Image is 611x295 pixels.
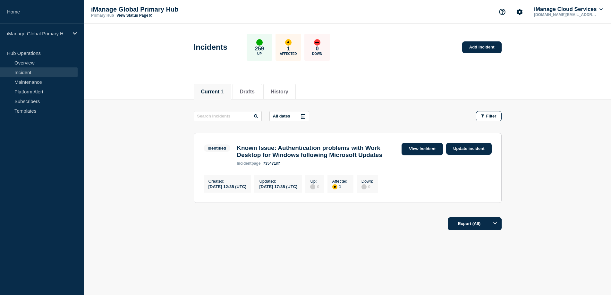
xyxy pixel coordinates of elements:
a: Update incident [446,143,492,155]
p: Down [312,52,322,56]
p: 1 [287,46,290,52]
p: [DOMAIN_NAME][EMAIL_ADDRESS][DOMAIN_NAME] [533,13,599,17]
div: 0 [310,184,319,189]
p: Up : [310,179,319,184]
button: iManage Cloud Services [533,6,604,13]
p: Down : [361,179,373,184]
p: 259 [255,46,264,52]
button: Filter [476,111,502,121]
button: Export (All) [448,217,502,230]
a: View Status Page [116,13,152,18]
button: Current 1 [201,89,224,95]
div: disabled [310,184,315,189]
div: down [314,39,320,46]
p: Affected : [332,179,349,184]
button: All dates [269,111,309,121]
button: Support [496,5,509,19]
div: affected [332,184,337,189]
p: Created : [208,179,247,184]
a: 735471 [263,161,280,166]
a: View incident [402,143,443,155]
p: Primary Hub [91,13,114,18]
span: 1 [221,89,224,94]
input: Search incidents [194,111,262,121]
h3: Known Issue: Authentication problems with Work Desktop for Windows following Microsoft Updates [237,144,398,159]
h1: Incidents [194,43,227,52]
a: Add incident [462,41,502,53]
span: incident [237,161,251,166]
p: iManage Global Primary Hub [91,6,219,13]
span: Filter [486,114,496,118]
button: Account settings [513,5,526,19]
div: 1 [332,184,349,189]
div: affected [285,39,292,46]
p: Up [257,52,262,56]
p: page [237,161,260,166]
button: Drafts [240,89,255,95]
p: 0 [316,46,318,52]
button: History [271,89,288,95]
div: 0 [361,184,373,189]
p: All dates [273,114,290,118]
div: up [256,39,263,46]
div: [DATE] 12:35 (UTC) [208,184,247,189]
p: iManage Global Primary Hub [7,31,69,36]
p: Affected [280,52,297,56]
span: Identified [204,144,231,152]
p: Updated : [259,179,297,184]
div: [DATE] 17:35 (UTC) [259,184,297,189]
button: Options [489,217,502,230]
div: disabled [361,184,367,189]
